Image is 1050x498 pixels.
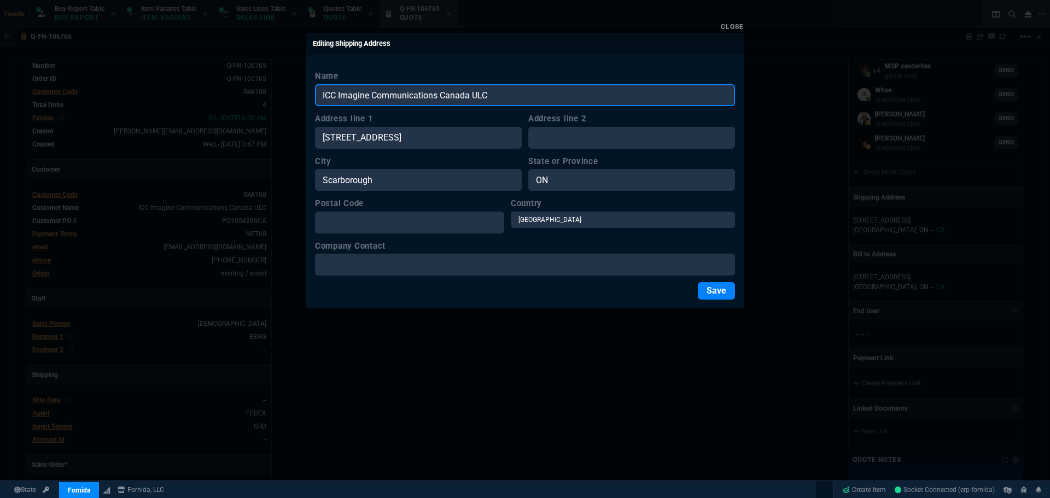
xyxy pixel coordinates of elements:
[528,155,735,167] label: State or Province
[895,485,995,495] a: wF0zuiNCBp4807HvAACy
[895,486,995,494] span: Socket Connected (erp-fornida)
[11,485,39,495] a: Global State
[114,485,167,495] a: msbcCompanyName
[315,155,522,167] label: City
[528,113,735,125] label: Address line 2
[698,282,735,300] button: Save
[315,240,735,252] label: Company Contact
[838,482,890,498] a: Create Item
[315,113,522,125] label: Address line 1
[511,197,735,209] label: Country
[315,70,735,82] label: Name
[39,485,52,495] a: API TOKEN
[315,197,504,209] label: Postal Code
